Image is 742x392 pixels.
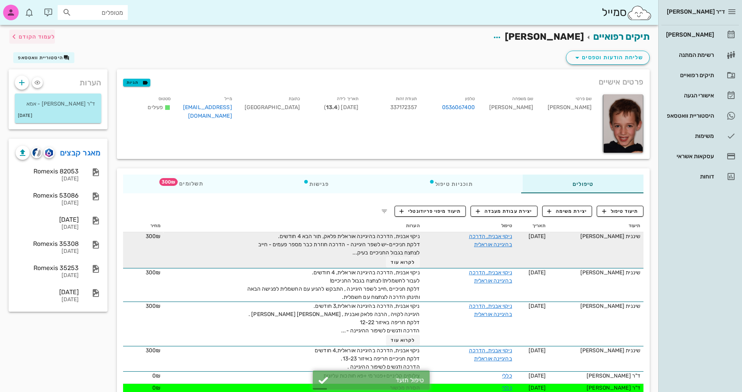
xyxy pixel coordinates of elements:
button: שליחת הודעות וטפסים [566,51,650,65]
a: כללי [502,373,512,379]
div: [DATE] [16,200,79,207]
div: Romexis 35253 [16,264,79,272]
span: ד״ר [PERSON_NAME] [667,8,725,15]
span: 300₪ [146,347,160,354]
a: משימות [661,127,739,145]
div: הערות [9,69,108,92]
a: ניקוי אבנית, הדרכה בהיגיינה אוראלית [469,303,512,318]
span: לקרוא עוד [391,260,415,265]
p: ד"ר [PERSON_NAME] - אמא [21,100,95,108]
button: cliniview logo [31,147,42,158]
a: תיקים רפואיים [593,31,650,42]
a: ניקוי אבנית, הדרכה בהיגיינה אוראלית [469,269,512,284]
img: cliniview logo [32,148,41,157]
div: [PERSON_NAME] [539,93,598,125]
small: שם פרטי [576,96,592,101]
a: רשימת המתנה [661,46,739,64]
div: [PERSON_NAME] [481,93,540,125]
span: היסטוריית וואטסאפ [18,55,63,60]
div: פגישות [253,175,379,193]
div: טיפול תועד [332,376,424,384]
span: יצירת עבודת מעבדה [476,208,532,215]
span: תג [23,6,28,11]
button: תיעוד מיפוי פריודונטלי [395,206,466,217]
span: [DATE] [529,303,546,309]
div: Romexis 35308 [16,240,79,247]
a: ניקוי אבנית, הדרכה בהיגיינה אוראלית [469,347,512,362]
div: [DATE] [16,272,79,279]
span: לעמוד הקודם [19,34,55,40]
div: אישורי הגעה [664,92,714,99]
small: שם משפחה [512,96,533,101]
span: ניקוי אבנית, הדרכה בהיגיינה אוראלית פלאק, תור הבא 4 חודשים. דלקת חניכיים-יש לשפר היגיינה - הדרכה ... [258,233,419,256]
span: שליחת הודעות וטפסים [573,53,643,62]
small: טלפון [465,96,475,101]
div: משימות [664,133,714,139]
span: תג [159,178,178,186]
div: שיננית [PERSON_NAME] [552,302,640,310]
div: היסטוריית וואטסאפ [664,113,714,119]
th: תיעוד [549,220,643,232]
div: Romexis 53086 [16,192,79,199]
button: היסטוריית וואטסאפ [13,52,74,63]
span: [DATE] [529,269,546,276]
th: מחיר [123,220,164,232]
small: מייל [224,96,232,101]
div: שיננית [PERSON_NAME] [552,346,640,355]
div: Romexis 82053 [16,168,79,175]
span: [DATE] [529,347,546,354]
button: לעמוד הקודם [9,30,55,44]
div: עסקאות אשראי [664,153,714,159]
a: אישורי הגעה [661,86,739,105]
span: [DATE] [529,373,546,379]
span: תשלומים [173,181,203,187]
span: [DATE] ( ) [324,104,358,111]
div: תיקים רפואיים [664,72,714,78]
span: ניקוי אבנית, הדרכה בהיגיינה אוראלית,4 חודשים דלקת חניכיים חריפה באיזור 13-23. הדרכה ודגשים לשיפור... [315,347,419,370]
div: ד"ר [PERSON_NAME] [552,372,640,380]
div: [DATE] [16,288,79,296]
div: ד"ר [PERSON_NAME] [552,384,640,392]
a: תיקים רפואיים [661,66,739,85]
button: יצירת עבודת מעבדה [471,206,537,217]
a: היסטוריית וואטסאפ [661,106,739,125]
div: [DATE] [16,176,79,182]
th: תאריך [515,220,549,232]
div: [DATE] [16,216,79,223]
small: סטטוס [159,96,171,101]
span: [PERSON_NAME] [505,31,584,42]
span: תיעוד טיפול [602,208,638,215]
div: [DATE] [16,224,79,231]
strong: 13.4 [326,104,338,111]
a: מאגר קבצים [60,147,101,159]
a: ניקוי אבנית, הדרכה בהיגיינה אוראלית [469,233,512,248]
div: [DATE] [16,297,79,303]
span: 300₪ [146,303,160,309]
a: דוחות [661,167,739,186]
button: תיעוד טיפול [597,206,643,217]
small: תעודת זהות [396,96,417,101]
div: שיננית [PERSON_NAME] [552,232,640,240]
span: ניקוי אבנית, הדרכה בהיגיינה אוראלית,3 חודשים. היגיינה לקויה , הרבה פלאק ואבנית , [PERSON_NAME] [P... [249,303,419,334]
span: 337172357 [390,104,417,111]
a: כללי [502,385,512,391]
span: [DATE] [529,385,546,391]
a: עסקאות אשראי [661,147,739,166]
span: תגיות [127,79,147,86]
small: תאריך לידה [337,96,358,101]
th: טיפול [423,220,515,232]
div: שיננית [PERSON_NAME] [552,268,640,277]
img: romexis logo [45,148,53,157]
span: [GEOGRAPHIC_DATA] [245,104,300,111]
span: תיעוד מיפוי פריודונטלי [400,208,461,215]
button: יצירת משימה [542,206,592,217]
span: 300₪ [146,233,160,240]
div: רשימת המתנה [664,52,714,58]
button: romexis logo [44,147,55,158]
span: פעילים [148,104,163,111]
div: דוחות [664,173,714,180]
a: 0536067400 [442,103,475,112]
th: הערות [164,220,423,232]
div: [PERSON_NAME] [664,32,714,38]
span: [DATE] [529,233,546,240]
